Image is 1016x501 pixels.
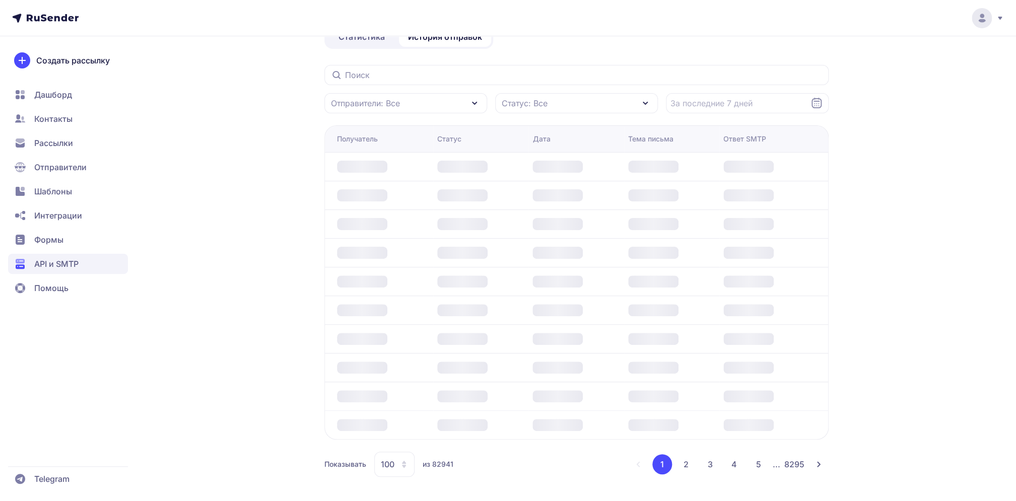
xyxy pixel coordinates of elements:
[36,54,110,66] span: Создать рассылку
[773,459,780,469] span: ...
[337,134,378,144] div: Получатель
[34,137,73,149] span: Рассылки
[532,134,550,144] div: Дата
[724,454,744,474] button: 4
[408,31,482,43] span: История отправок
[338,31,385,43] span: Статистика
[324,65,829,85] input: Поиск
[8,469,128,489] a: Telegram
[628,134,673,144] div: Тема письма
[331,97,400,109] span: Отправители: Все
[34,89,72,101] span: Дашборд
[723,134,766,144] div: Ответ SMTP
[502,97,548,109] span: Статус: Все
[324,459,366,469] span: Показывать
[676,454,696,474] button: 2
[399,27,491,47] a: История отправок
[423,459,453,469] span: из 82941
[34,185,72,197] span: Шаблоны
[381,458,394,470] span: 100
[34,234,63,246] span: Формы
[326,27,397,47] a: Статистика
[34,113,73,125] span: Контакты
[34,161,87,173] span: Отправители
[666,93,829,113] input: Datepicker input
[34,282,69,294] span: Помощь
[784,454,804,474] button: 8295
[437,134,461,144] div: Статус
[34,209,82,222] span: Интеграции
[652,454,672,474] button: 1
[34,473,70,485] span: Telegram
[749,454,769,474] button: 5
[700,454,720,474] button: 3
[34,258,79,270] span: API и SMTP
